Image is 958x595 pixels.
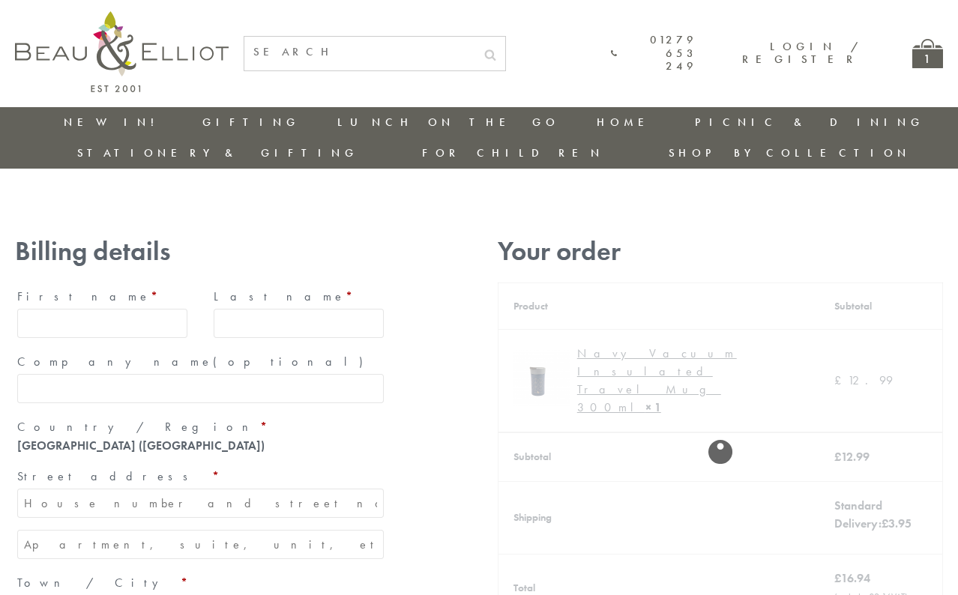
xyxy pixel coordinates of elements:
label: Country / Region [17,415,384,439]
label: Town / City [17,571,384,595]
span: (optional) [213,354,372,369]
a: Home [597,115,657,130]
a: 1 [912,39,943,68]
h3: Your order [498,236,943,267]
a: Login / Register [742,39,860,67]
img: logo [15,11,229,92]
strong: [GEOGRAPHIC_DATA] ([GEOGRAPHIC_DATA]) [17,438,265,453]
a: New in! [64,115,164,130]
input: Apartment, suite, unit, etc. (optional) [17,530,384,559]
a: Lunch On The Go [337,115,559,130]
label: First name [17,285,187,309]
a: Stationery & Gifting [77,145,358,160]
h3: Billing details [15,236,386,267]
a: Gifting [202,115,300,130]
a: For Children [422,145,604,160]
label: Company name [17,350,384,374]
a: 01279 653 249 [611,34,697,73]
a: Shop by collection [669,145,911,160]
a: Picnic & Dining [695,115,924,130]
label: Last name [214,285,384,309]
input: House number and street name [17,489,384,518]
input: SEARCH [244,37,475,67]
label: Street address [17,465,384,489]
